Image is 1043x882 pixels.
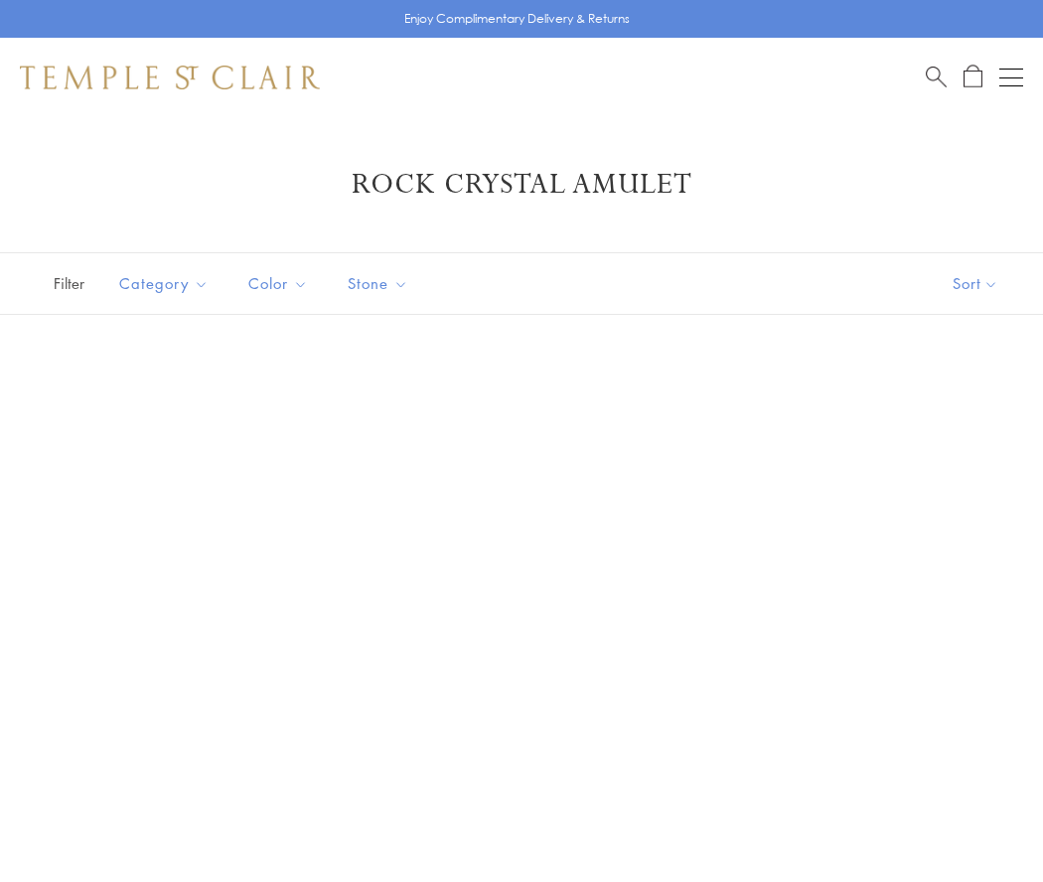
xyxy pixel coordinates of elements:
[908,253,1043,314] button: Show sort by
[104,261,223,306] button: Category
[999,66,1023,89] button: Open navigation
[233,261,323,306] button: Color
[238,271,323,296] span: Color
[109,271,223,296] span: Category
[50,167,993,203] h1: Rock Crystal Amulet
[926,65,947,89] a: Search
[20,66,320,89] img: Temple St. Clair
[404,9,630,29] p: Enjoy Complimentary Delivery & Returns
[964,65,982,89] a: Open Shopping Bag
[333,261,423,306] button: Stone
[338,271,423,296] span: Stone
